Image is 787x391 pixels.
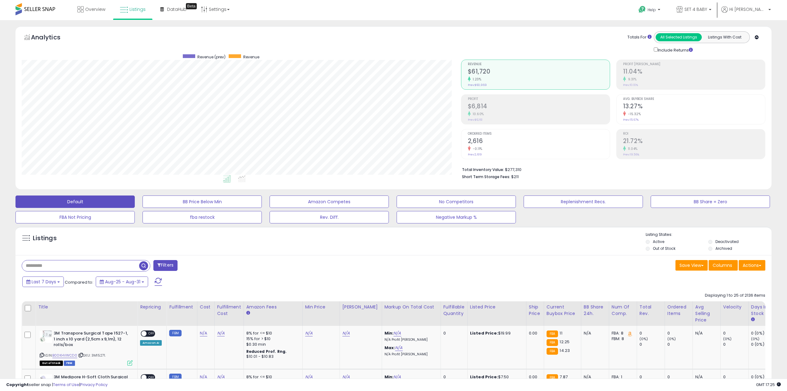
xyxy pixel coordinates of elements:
div: $0.30 min [246,342,298,347]
div: Amazon AI [140,340,162,346]
button: Amazon Competes [270,195,389,208]
span: Ordered Items [468,132,610,136]
div: N/A [584,374,604,380]
a: Help [634,1,666,20]
span: $211 [511,174,519,180]
div: Days In Stock [751,304,774,317]
label: Archived [715,246,732,251]
label: Deactivated [715,239,739,244]
div: Total Rev. [640,304,662,317]
a: N/A [394,330,401,336]
span: ROI [623,132,765,136]
small: Prev: 15.67% [623,118,639,122]
div: Ordered Items [667,304,690,317]
small: Prev: 10.10% [623,83,638,87]
span: | SKU: 3M15271. [78,353,106,358]
a: N/A [217,330,225,336]
div: Title [38,304,135,310]
small: (0%) [723,336,732,341]
button: Replenishment Recs. [524,195,643,208]
small: Prev: 2,619 [468,153,482,156]
b: Max: [385,345,395,351]
span: Avg. Buybox Share [623,97,765,101]
button: BB Share = Zero [651,195,770,208]
div: N/A [695,374,716,380]
label: Active [653,239,664,244]
p: N/A Profit [PERSON_NAME] [385,338,436,342]
a: N/A [200,374,207,380]
div: seller snap | | [6,382,108,388]
button: Default [15,195,135,208]
small: FBM [169,374,181,380]
span: Help [648,7,656,12]
div: Min Price [305,304,337,310]
div: 0 [640,330,665,336]
div: Num of Comp. [612,304,634,317]
span: 2025-09-8 17:25 GMT [756,382,781,388]
b: Min: [385,330,394,336]
span: Listings [130,6,146,12]
div: Velocity [723,304,746,310]
small: FBA [547,348,558,355]
div: 0.00 [529,330,539,336]
div: Repricing [140,304,164,310]
a: N/A [342,374,350,380]
span: Hi [PERSON_NAME] [729,6,767,12]
div: 0.00 [529,374,539,380]
p: Listing States: [646,232,772,238]
div: Fulfillable Quantity [443,304,465,317]
img: 31WkR9nPNpL._SL40_.jpg [40,374,52,385]
span: Overview [85,6,105,12]
div: $10.01 - $10.83 [246,354,298,359]
h2: 2,616 [468,137,610,146]
div: 0 [723,330,748,336]
a: Terms of Use [53,382,79,388]
small: Prev: $60,969 [468,83,487,87]
div: 0 [443,330,463,336]
label: Out of Stock [653,246,675,251]
div: Fulfillment [169,304,194,310]
b: 3M Transpore Surgical Tape 1527-1, 1 inch x 10 yard (2,5cm x 9,1m), 12 rolls/box [54,330,129,349]
small: (0%) [667,336,676,341]
small: -0.11% [471,146,482,151]
b: 3M Medipore H-Soft Cloth Surgical Tape [54,374,129,387]
div: 0 [667,374,692,380]
b: Reduced Prof. Rng. [246,349,287,354]
div: 8% for <= $10 [246,330,298,336]
h5: Analytics [31,33,73,43]
span: Aug-25 - Aug-31 [105,279,140,285]
div: 0 (0%) [751,330,776,336]
small: FBA [547,339,558,346]
div: FBM: 8 [612,336,632,342]
button: No Competitors [397,195,516,208]
b: Total Inventory Value: [462,167,504,172]
a: B00KHVWCD0 [52,353,77,358]
div: 0 [443,374,463,380]
small: (0%) [751,336,760,341]
button: Listings With Cost [701,33,748,41]
small: FBM [169,330,181,336]
button: Actions [739,260,765,271]
a: N/A [200,330,207,336]
div: Cost [200,304,212,310]
a: Hi [PERSON_NAME] [721,6,771,20]
button: fba restock [143,211,262,223]
span: Revenue [243,54,259,60]
h2: $61,720 [468,68,610,76]
div: N/A [584,330,604,336]
div: 0 (0%) [751,342,776,347]
a: N/A [395,345,402,351]
small: Days In Stock. [751,317,755,322]
span: Profit [PERSON_NAME] [623,63,765,66]
small: -15.32% [626,112,641,116]
div: 0 [723,374,748,380]
span: FBM [64,361,75,366]
img: 419M8LysVML._SL40_.jpg [40,330,52,343]
span: 11 [560,330,562,336]
button: All Selected Listings [656,33,702,41]
a: N/A [217,374,225,380]
span: 7.87 [560,374,568,380]
h5: Listings [33,234,57,243]
div: Current Buybox Price [547,304,578,317]
a: N/A [305,374,313,380]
